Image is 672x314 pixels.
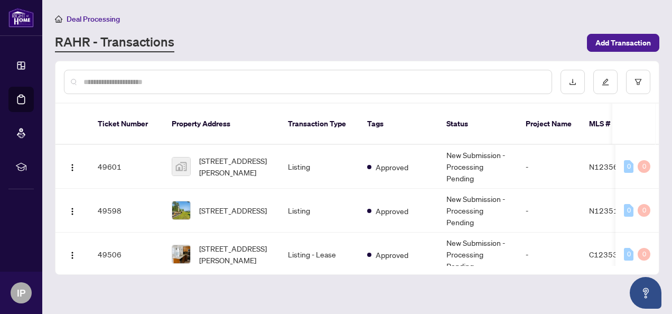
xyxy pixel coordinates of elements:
[602,78,609,86] span: edit
[624,248,633,261] div: 0
[438,104,517,145] th: Status
[630,277,661,309] button: Open asap
[17,285,25,300] span: IP
[438,189,517,233] td: New Submission - Processing Pending
[68,207,77,216] img: Logo
[624,204,633,217] div: 0
[589,250,632,259] span: C12353735
[517,189,581,233] td: -
[89,104,163,145] th: Ticket Number
[638,160,650,173] div: 0
[172,201,190,219] img: thumbnail-img
[561,70,585,94] button: download
[438,145,517,189] td: New Submission - Processing Pending
[89,145,163,189] td: 49601
[279,233,359,276] td: Listing - Lease
[517,145,581,189] td: -
[638,204,650,217] div: 0
[89,233,163,276] td: 49506
[199,243,271,266] span: [STREET_ADDRESS][PERSON_NAME]
[55,33,174,52] a: RAHR - Transactions
[172,245,190,263] img: thumbnail-img
[589,162,632,171] span: N12356872
[376,161,408,173] span: Approved
[55,15,62,23] span: home
[64,202,81,219] button: Logo
[438,233,517,276] td: New Submission - Processing Pending
[279,145,359,189] td: Listing
[581,104,644,145] th: MLS #
[587,34,659,52] button: Add Transaction
[163,104,279,145] th: Property Address
[517,104,581,145] th: Project Name
[64,158,81,175] button: Logo
[199,155,271,178] span: [STREET_ADDRESS][PERSON_NAME]
[595,34,651,51] span: Add Transaction
[279,189,359,233] td: Listing
[279,104,359,145] th: Transaction Type
[89,189,163,233] td: 49598
[638,248,650,261] div: 0
[624,160,633,173] div: 0
[634,78,642,86] span: filter
[626,70,650,94] button: filter
[68,251,77,260] img: Logo
[68,163,77,172] img: Logo
[569,78,576,86] span: download
[593,70,618,94] button: edit
[376,205,408,217] span: Approved
[64,246,81,263] button: Logo
[199,205,267,216] span: [STREET_ADDRESS]
[517,233,581,276] td: -
[67,14,120,24] span: Deal Processing
[8,8,34,27] img: logo
[589,206,632,215] span: N12351757
[172,158,190,176] img: thumbnail-img
[359,104,438,145] th: Tags
[376,249,408,261] span: Approved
